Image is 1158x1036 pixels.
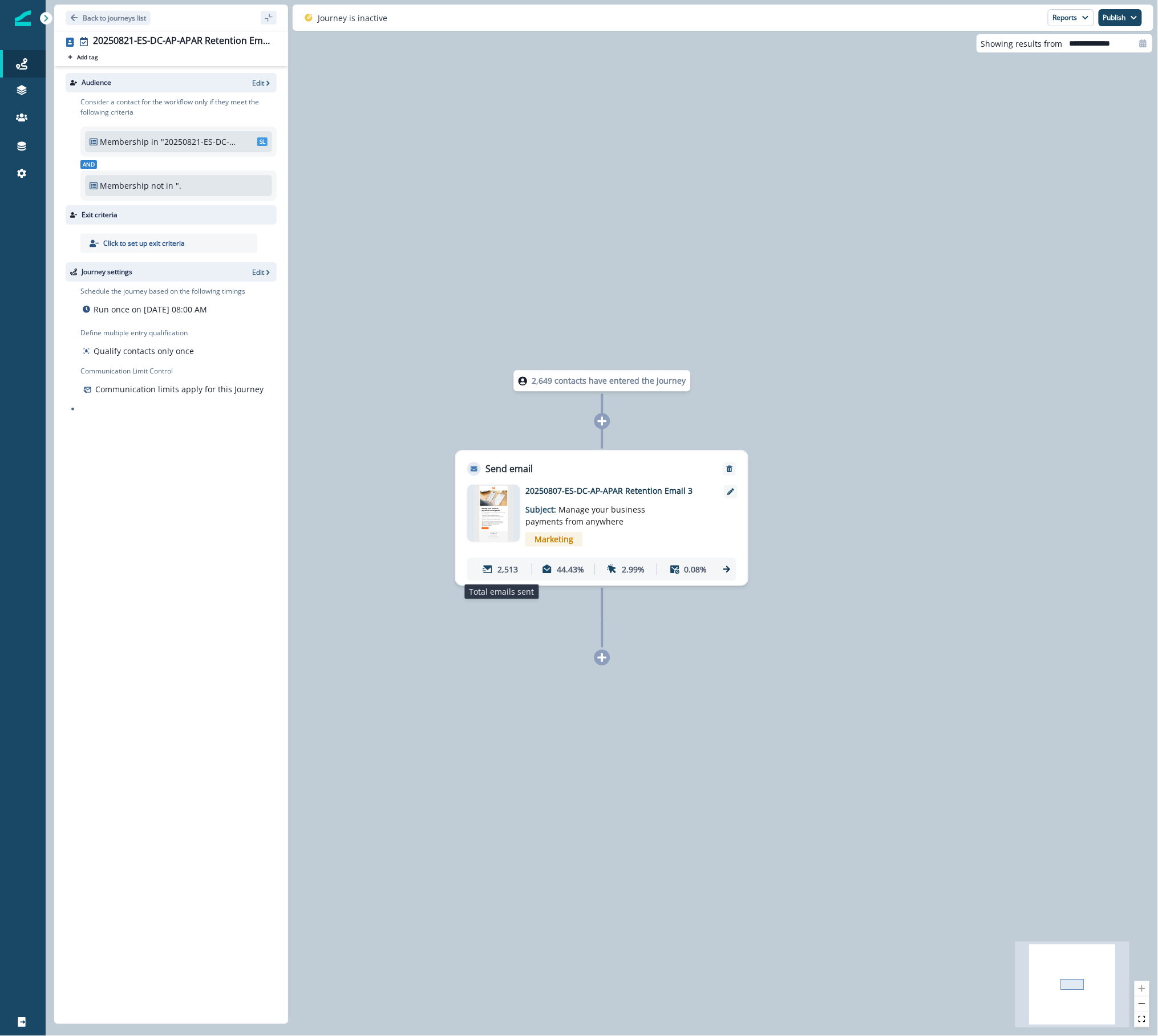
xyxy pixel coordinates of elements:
button: sidebar collapse toggle [261,11,277,25]
p: Send email [485,462,533,476]
p: Communication Limit Control [80,366,277,376]
p: Journey settings [82,267,132,277]
p: not in [151,180,173,192]
p: 2,649 contacts have entered the journey [532,375,686,387]
p: 20250807-ES-DC-AP-APAR Retention Email 3 [525,485,708,497]
button: Edit [252,267,272,277]
p: Edit [252,267,264,277]
p: Run once on [DATE] 08:00 AM [94,303,207,315]
p: Showing results from [981,38,1063,50]
p: Qualify contacts only once [94,345,194,357]
p: Exit criteria [82,210,118,220]
button: Add tag [66,52,100,62]
button: Edit [252,78,272,88]
button: fit view [1135,1012,1149,1027]
span: Manage your business payments from anywhere [525,505,645,527]
p: Consider a contact for the workflow only if they meet the following criteria [80,97,277,117]
p: Audience [82,78,111,88]
p: 44.43% [557,563,584,575]
p: Membership [100,180,149,192]
div: 2,649 contacts have entered the journey [493,371,712,392]
img: Inflection [15,10,31,26]
p: Subject: [525,497,668,528]
p: 0.08% [685,563,707,575]
div: 20250821-ES-DC-AP-APAR Retention Email 3 [93,35,272,48]
p: Back to journeys list [83,13,146,23]
p: Click to set up exit criteria [103,238,185,249]
button: Reports [1048,9,1094,26]
p: Membership [100,136,149,148]
button: Remove [720,465,739,473]
p: "20250821-ES-DC-AP-APAR Retention Drivers Email 3" [161,136,238,148]
p: Add tag [77,54,98,60]
p: 2.99% [622,563,645,575]
p: Communication limits apply for this Journey [95,383,264,395]
p: in [151,136,159,148]
p: Edit [252,78,264,88]
button: Go back [66,11,151,25]
p: Schedule the journey based on the following timings [80,286,245,296]
p: 2,513 [497,563,518,575]
p: "" [176,180,181,192]
p: Define multiple entry qualification [80,328,196,338]
span: SL [257,137,268,146]
p: Journey is inactive [318,12,387,24]
span: And [80,160,97,169]
span: Marketing [525,533,582,547]
img: email asset unavailable [474,485,513,542]
button: zoom out [1135,997,1149,1012]
button: Publish [1099,9,1142,26]
div: Send emailRemoveemail asset unavailable20250807-ES-DC-AP-APAR Retention Email 3Subject: Manage yo... [455,450,748,586]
